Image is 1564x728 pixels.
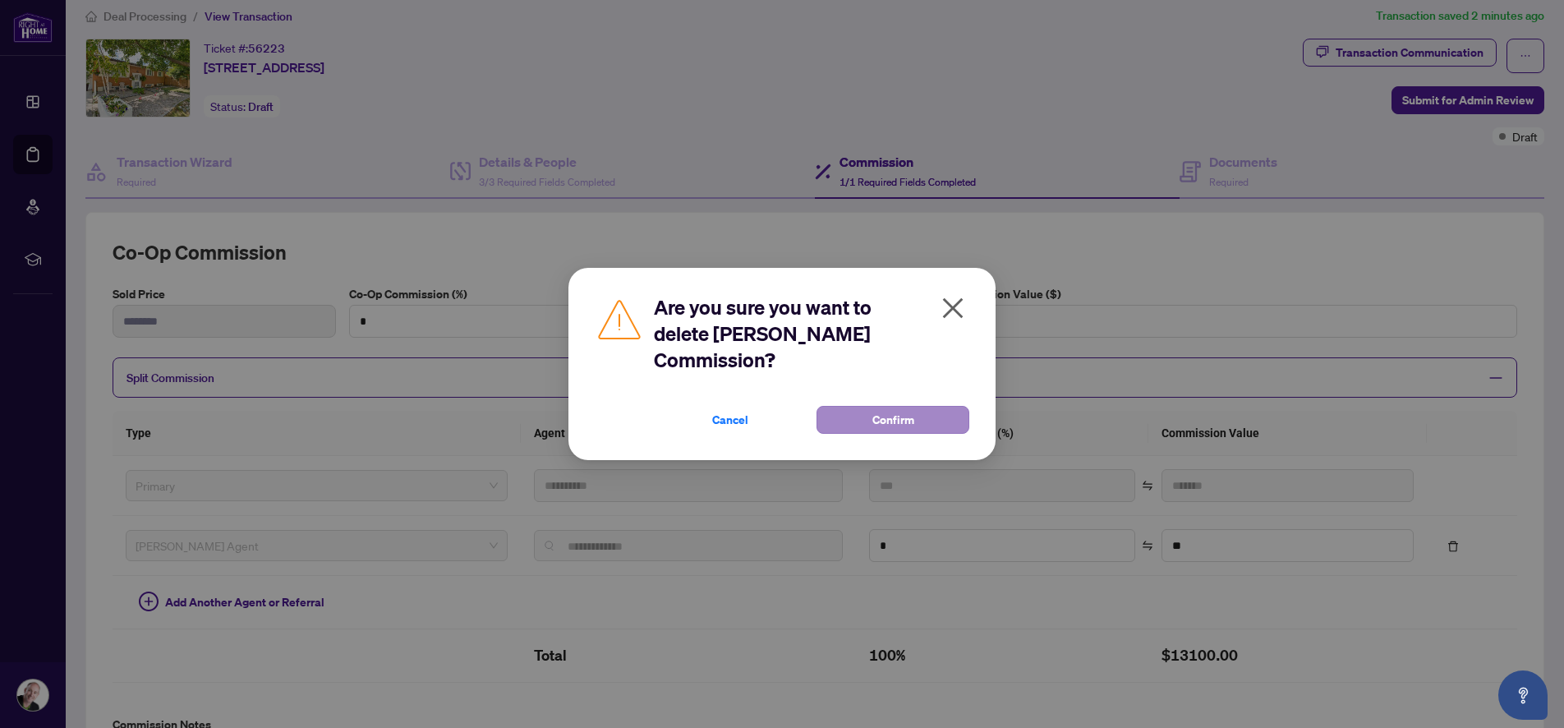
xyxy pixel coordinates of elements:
button: Open asap [1498,670,1548,720]
button: Cancel [654,406,807,434]
span: Cancel [712,407,748,433]
span: Confirm [872,407,914,433]
span: close [940,295,966,321]
button: Confirm [816,406,969,434]
img: Caution Icon [595,294,644,343]
h2: Are you sure you want to delete [PERSON_NAME] Commission? [654,294,969,373]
